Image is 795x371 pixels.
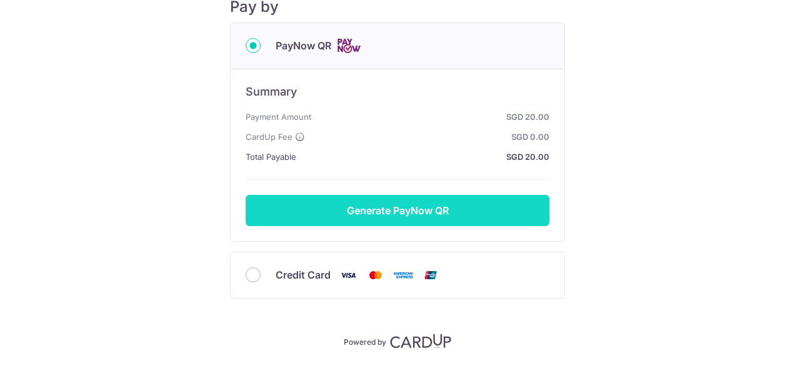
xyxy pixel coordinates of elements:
p: Powered by [344,335,386,347]
span: PayNow QR [276,38,331,53]
span: Credit Card [276,267,331,282]
strong: SGD 20.00 [301,149,549,164]
span: CardUp Fee [246,129,292,144]
img: Visa [336,267,361,283]
h6: Summary [246,84,549,99]
div: PayNow QR Cards logo [246,38,549,54]
img: Mastercard [363,267,388,283]
img: CardUp [390,334,451,349]
img: American Express [391,267,416,283]
img: Cards logo [336,38,361,54]
div: Credit Card Visa Mastercard American Express Union Pay [246,267,549,283]
strong: SGD 0.00 [310,129,549,144]
span: Total Payable [246,149,296,164]
strong: SGD 20.00 [316,109,549,124]
span: Payment Amount [246,109,311,124]
img: Union Pay [418,267,443,283]
button: Generate PayNow QR [246,195,549,226]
